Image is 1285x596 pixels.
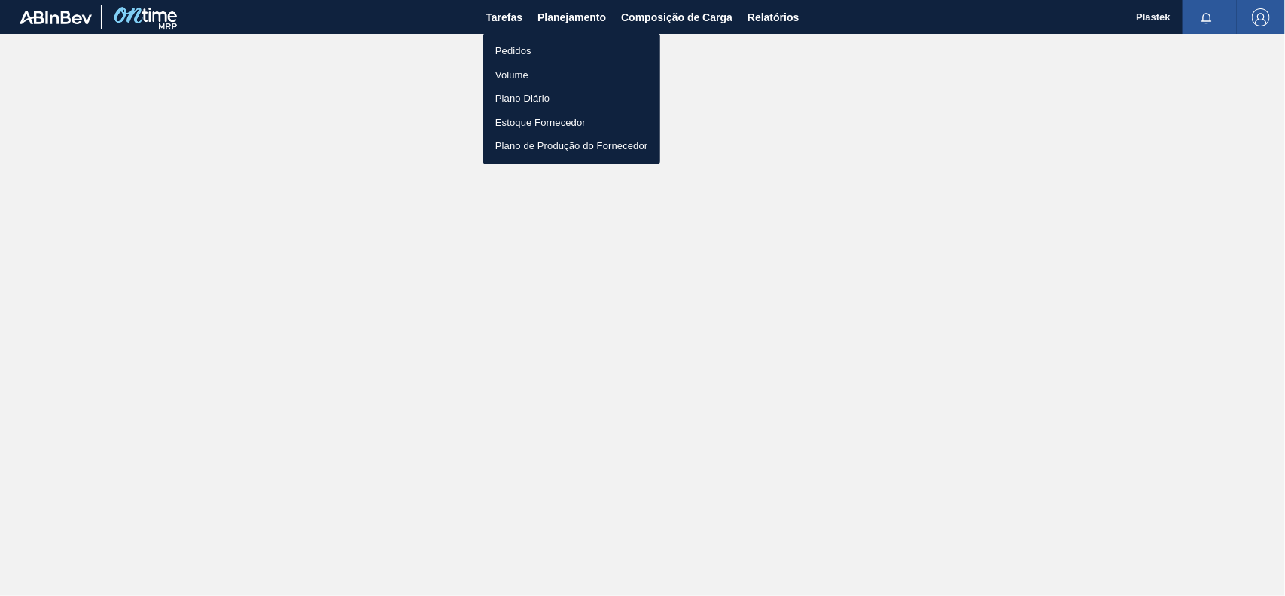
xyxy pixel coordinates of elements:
a: Plano Diário [483,87,660,111]
a: Estoque Fornecedor [483,111,660,135]
a: Plano de Produção do Fornecedor [483,134,660,158]
a: Pedidos [483,39,660,63]
a: Volume [483,63,660,87]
